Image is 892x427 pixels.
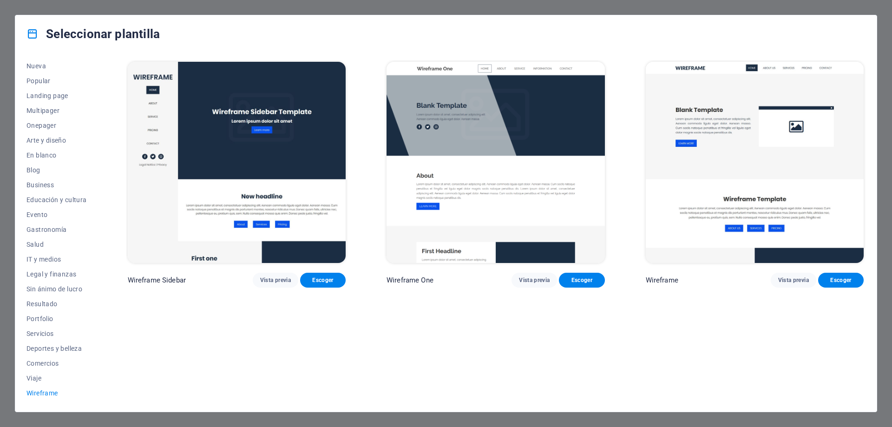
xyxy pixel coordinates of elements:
[260,276,291,284] span: Vista previa
[559,273,604,288] button: Escoger
[26,341,87,356] button: Deportes y belleza
[26,59,87,73] button: Nueva
[512,273,557,288] button: Vista previa
[26,326,87,341] button: Servicios
[308,276,338,284] span: Escoger
[26,226,87,233] span: Gastronomía
[26,360,87,367] span: Comercios
[26,148,87,163] button: En blanco
[26,122,87,129] span: Onepager
[826,276,856,284] span: Escoger
[387,276,433,285] p: Wireframe One
[26,315,87,322] span: Portfolio
[26,133,87,148] button: Arte y diseño
[26,151,87,159] span: En blanco
[26,389,87,397] span: Wireframe
[26,330,87,337] span: Servicios
[26,137,87,144] span: Arte y diseño
[26,166,87,174] span: Blog
[26,107,87,114] span: Multipager
[26,118,87,133] button: Onepager
[26,282,87,296] button: Sin ánimo de lucro
[26,88,87,103] button: Landing page
[26,177,87,192] button: Business
[26,241,87,248] span: Salud
[26,300,87,308] span: Resultado
[26,374,87,382] span: Viaje
[26,296,87,311] button: Resultado
[26,192,87,207] button: Educación y cultura
[26,92,87,99] span: Landing page
[253,273,298,288] button: Vista previa
[26,211,87,218] span: Evento
[26,62,87,70] span: Nueva
[566,276,597,284] span: Escoger
[26,371,87,386] button: Viaje
[26,311,87,326] button: Portfolio
[519,276,550,284] span: Vista previa
[26,73,87,88] button: Popular
[818,273,864,288] button: Escoger
[128,62,346,263] img: Wireframe Sidebar
[387,62,604,263] img: Wireframe One
[26,163,87,177] button: Blog
[26,256,87,263] span: IT y medios
[26,103,87,118] button: Multipager
[26,356,87,371] button: Comercios
[26,386,87,401] button: Wireframe
[26,270,87,278] span: Legal y finanzas
[26,26,160,41] h4: Seleccionar plantilla
[26,345,87,352] span: Deportes y belleza
[646,276,678,285] p: Wireframe
[26,222,87,237] button: Gastronomía
[26,196,87,204] span: Educación y cultura
[26,252,87,267] button: IT y medios
[26,237,87,252] button: Salud
[26,207,87,222] button: Evento
[646,62,864,263] img: Wireframe
[26,181,87,189] span: Business
[778,276,809,284] span: Vista previa
[771,273,816,288] button: Vista previa
[26,77,87,85] span: Popular
[128,276,186,285] p: Wireframe Sidebar
[26,267,87,282] button: Legal y finanzas
[300,273,346,288] button: Escoger
[26,285,87,293] span: Sin ánimo de lucro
